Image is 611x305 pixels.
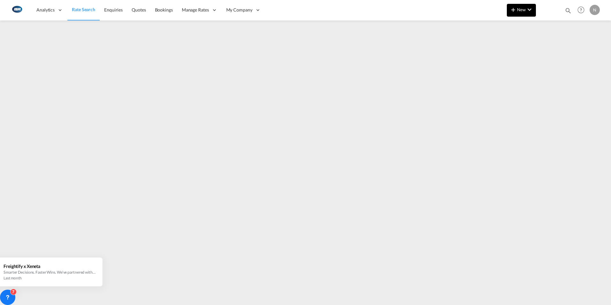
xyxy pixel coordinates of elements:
div: Help [576,4,590,16]
span: New [509,7,533,12]
span: Bookings [155,7,173,12]
img: 1aa151c0c08011ec8d6f413816f9a227.png [10,3,24,17]
span: Rate Search [72,7,95,12]
span: Enquiries [104,7,123,12]
md-icon: icon-plus 400-fg [509,6,517,13]
span: Quotes [132,7,146,12]
span: Manage Rates [182,7,209,13]
button: icon-plus 400-fgNewicon-chevron-down [507,4,536,17]
div: icon-magnify [565,7,572,17]
span: My Company [226,7,252,13]
span: Analytics [36,7,55,13]
div: N [590,5,600,15]
md-icon: icon-magnify [565,7,572,14]
md-icon: icon-chevron-down [526,6,533,13]
span: Help [576,4,586,15]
